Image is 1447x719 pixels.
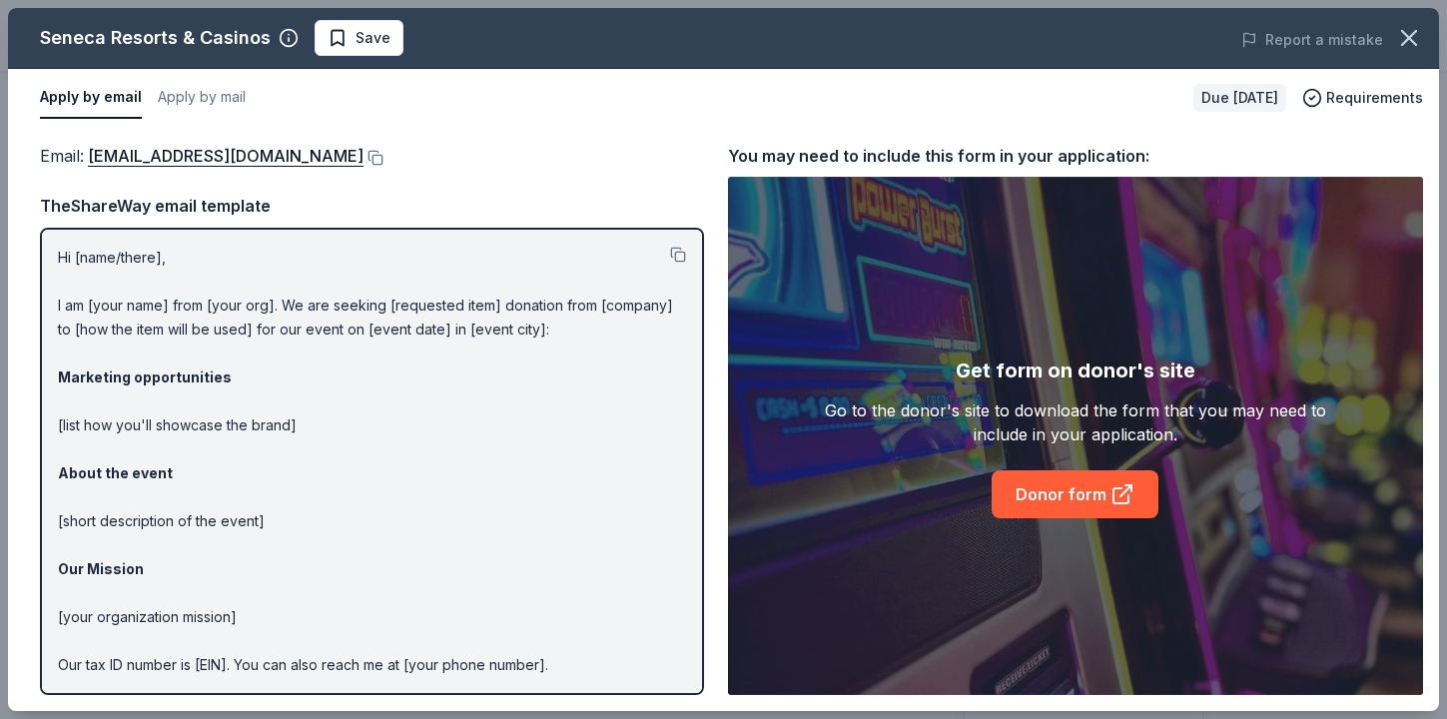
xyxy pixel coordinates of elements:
[1326,86,1423,110] span: Requirements
[40,146,363,166] span: Email :
[58,464,173,481] strong: About the event
[728,143,1423,169] div: You may need to include this form in your application:
[158,77,246,119] button: Apply by mail
[40,193,704,219] div: TheShareWay email template
[797,398,1353,446] div: Go to the donor's site to download the form that you may need to include in your application.
[956,355,1195,386] div: Get form on donor's site
[992,470,1158,518] a: Donor form
[1302,86,1423,110] button: Requirements
[58,368,232,385] strong: Marketing opportunities
[356,26,390,50] span: Save
[58,560,144,577] strong: Our Mission
[40,77,142,119] button: Apply by email
[1193,84,1286,112] div: Due [DATE]
[40,22,271,54] div: Seneca Resorts & Casinos
[88,143,363,169] a: [EMAIL_ADDRESS][DOMAIN_NAME]
[1241,28,1383,52] button: Report a mistake
[315,20,403,56] button: Save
